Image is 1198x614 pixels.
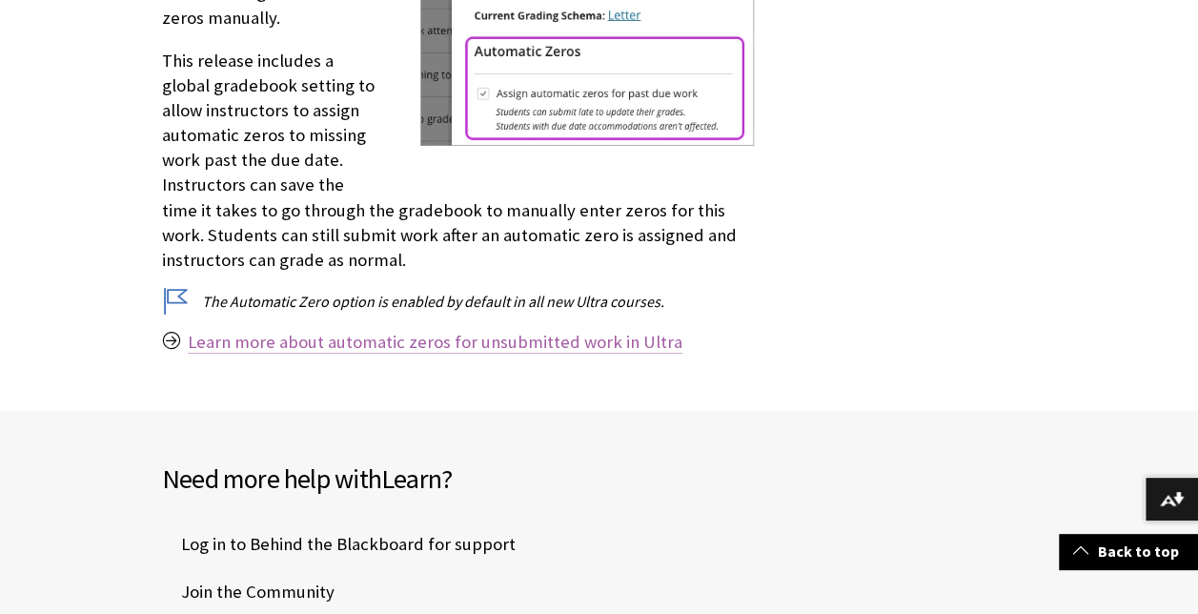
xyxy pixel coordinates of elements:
[1059,534,1198,569] a: Back to top
[188,331,682,354] a: Learn more about automatic zeros for unsubmitted work in Ultra
[162,578,338,606] a: Join the Community
[162,578,335,606] span: Join the Community
[381,461,441,496] span: Learn
[162,459,599,499] h2: Need more help with ?
[162,291,754,312] p: The Automatic Zero option is enabled by default in all new Ultra courses.
[162,49,754,274] p: This release includes a global gradebook setting to allow instructors to assign automatic zeros t...
[162,530,519,559] a: Log in to Behind the Blackboard for support
[162,530,516,559] span: Log in to Behind the Blackboard for support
